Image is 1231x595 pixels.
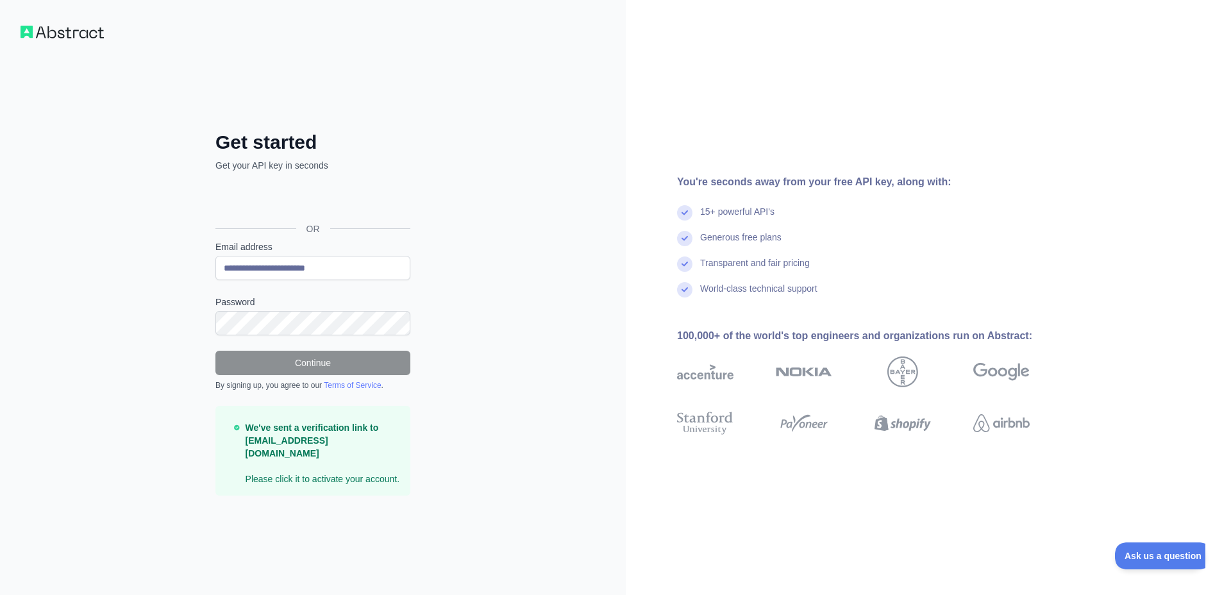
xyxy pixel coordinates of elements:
[776,356,832,387] img: nokia
[215,380,410,390] div: By signing up, you agree to our .
[875,409,931,437] img: shopify
[677,328,1071,344] div: 100,000+ of the world's top engineers and organizations run on Abstract:
[21,26,104,38] img: Workflow
[677,231,692,246] img: check mark
[215,240,410,253] label: Email address
[677,409,733,437] img: stanford university
[215,351,410,375] button: Continue
[973,356,1030,387] img: google
[973,409,1030,437] img: airbnb
[677,356,733,387] img: accenture
[700,205,775,231] div: 15+ powerful API's
[1115,542,1205,569] iframe: Toggle Customer Support
[215,131,410,154] h2: Get started
[700,256,810,282] div: Transparent and fair pricing
[677,205,692,221] img: check mark
[215,186,408,214] div: כניסה באמצעות חשבון Google. פתיחה בכרטיסייה חדשה
[324,381,381,390] a: Terms of Service
[887,356,918,387] img: bayer
[296,222,330,235] span: OR
[700,231,782,256] div: Generous free plans
[677,174,1071,190] div: You're seconds away from your free API key, along with:
[776,409,832,437] img: payoneer
[246,421,400,485] p: Please click it to activate your account.
[246,423,379,458] strong: We've sent a verification link to [EMAIL_ADDRESS][DOMAIN_NAME]
[209,186,414,214] iframe: כפתור לכניסה באמצעות חשבון Google
[215,296,410,308] label: Password
[677,282,692,297] img: check mark
[677,256,692,272] img: check mark
[700,282,817,308] div: World-class technical support
[215,159,410,172] p: Get your API key in seconds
